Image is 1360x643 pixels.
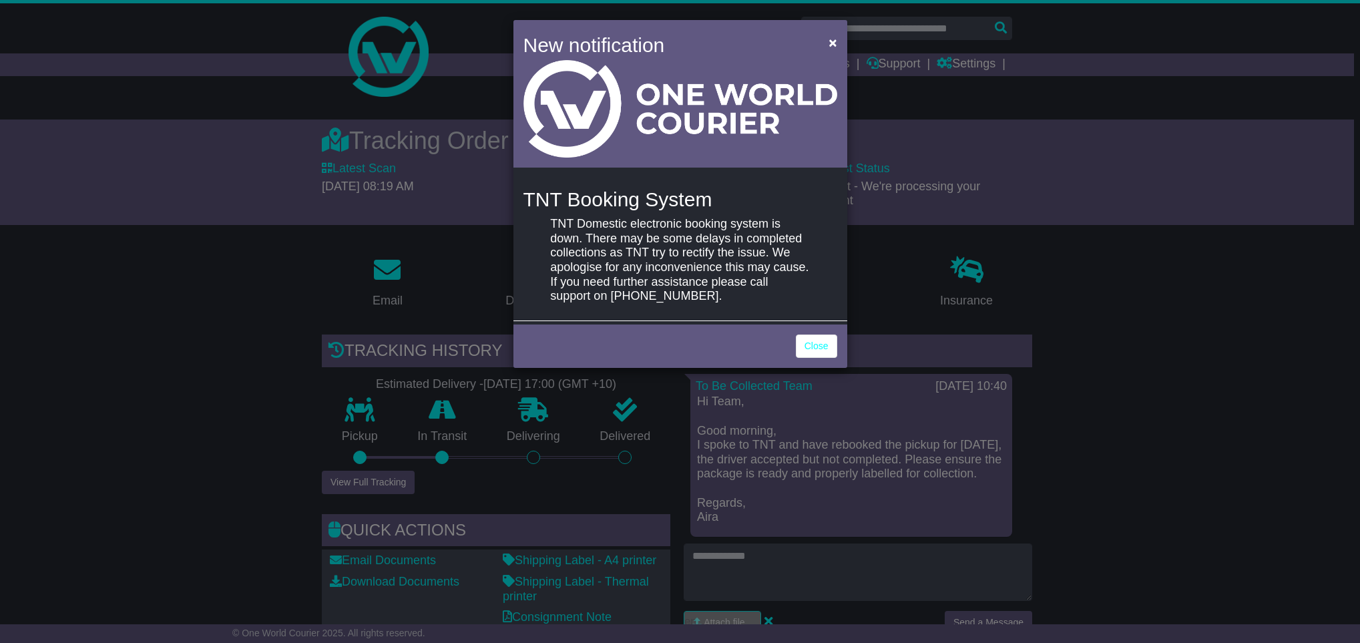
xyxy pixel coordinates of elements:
h4: New notification [523,30,810,60]
h4: TNT Booking System [523,188,837,210]
span: × [829,35,837,50]
button: Close [822,29,843,56]
p: TNT Domestic electronic booking system is down. There may be some delays in completed collections... [550,217,809,304]
a: Close [796,335,837,358]
img: Light [523,60,837,158]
